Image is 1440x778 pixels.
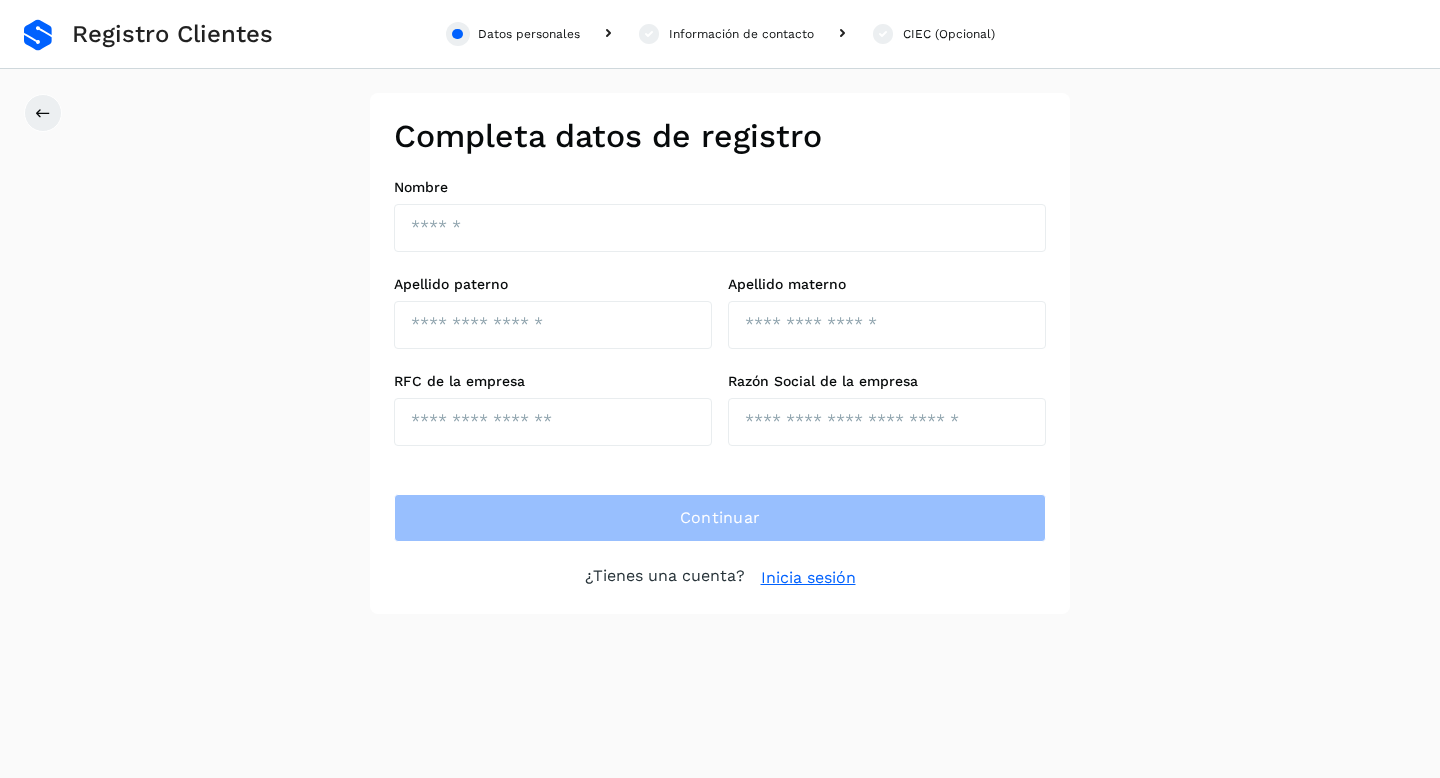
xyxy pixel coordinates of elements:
[394,494,1046,542] button: Continuar
[761,566,856,590] a: Inicia sesión
[728,373,1046,390] label: Razón Social de la empresa
[394,179,1046,196] label: Nombre
[394,117,1046,155] h2: Completa datos de registro
[680,507,761,529] span: Continuar
[394,373,712,390] label: RFC de la empresa
[394,276,712,293] label: Apellido paterno
[903,25,995,43] div: CIEC (Opcional)
[728,276,1046,293] label: Apellido materno
[72,20,273,49] span: Registro Clientes
[585,566,745,590] p: ¿Tienes una cuenta?
[669,25,814,43] div: Información de contacto
[478,25,580,43] div: Datos personales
